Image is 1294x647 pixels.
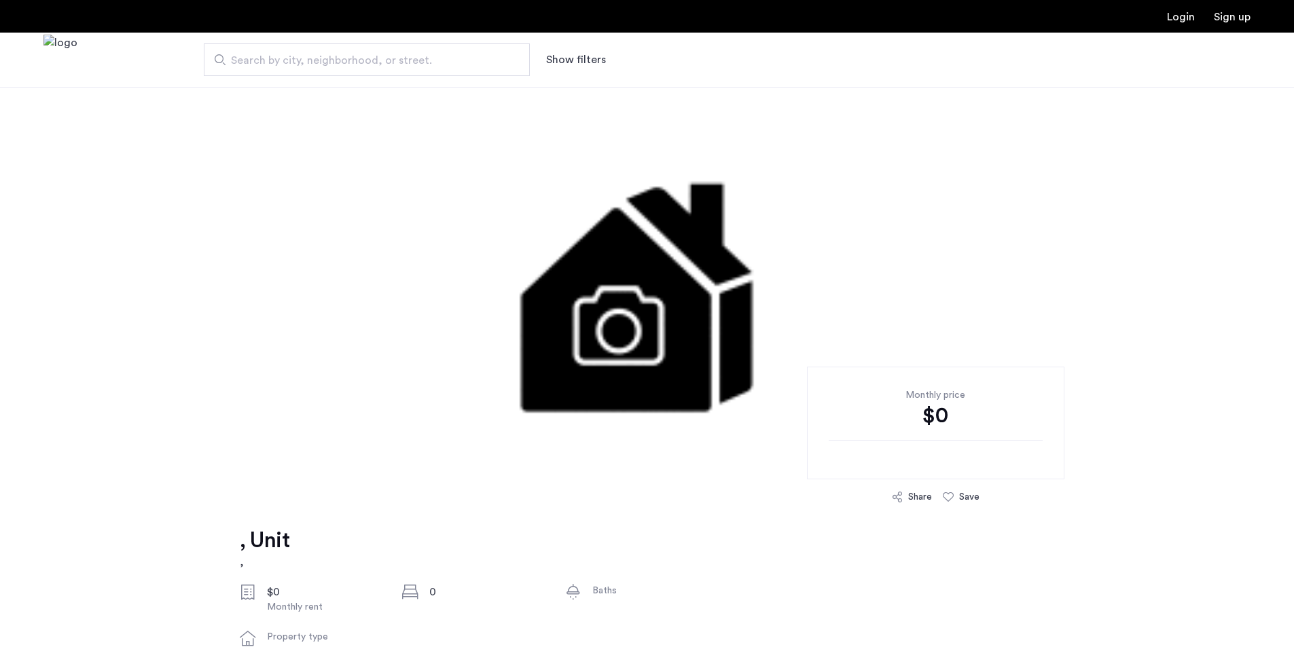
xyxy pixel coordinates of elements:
[240,527,289,554] h1: , Unit
[592,584,706,597] div: Baths
[267,630,381,644] div: Property type
[43,35,77,86] img: logo
[908,490,932,504] div: Share
[829,388,1043,402] div: Monthly price
[959,490,980,504] div: Save
[267,600,381,614] div: Monthly rent
[267,584,381,600] div: $0
[546,52,606,68] button: Show or hide filters
[43,35,77,86] a: Cazamio Logo
[240,554,289,570] h2: ,
[231,52,492,69] span: Search by city, neighborhood, or street.
[233,87,1061,494] img: 1.gif
[240,527,289,570] a: , Unit,
[204,43,530,76] input: Apartment Search
[829,402,1043,429] div: $0
[429,584,543,600] div: 0
[1214,12,1251,22] a: Registration
[1167,12,1195,22] a: Login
